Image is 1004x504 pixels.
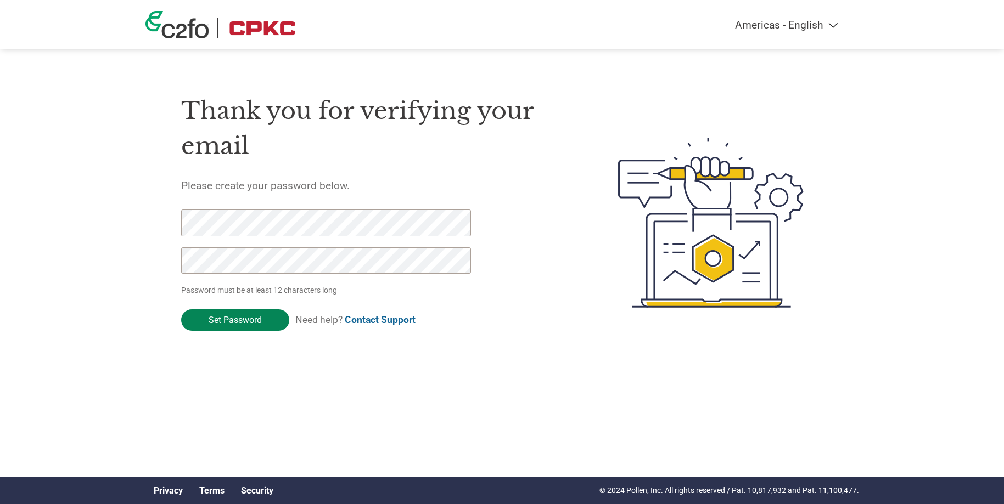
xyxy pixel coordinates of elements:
[199,485,225,496] a: Terms
[181,179,566,192] h5: Please create your password below.
[181,309,289,331] input: Set Password
[345,314,416,325] a: Contact Support
[295,314,416,325] span: Need help?
[599,485,859,496] p: © 2024 Pollen, Inc. All rights reserved / Pat. 10,817,932 and Pat. 11,100,477.
[598,77,823,368] img: create-password
[145,11,209,38] img: c2fo logo
[181,93,566,164] h1: Thank you for verifying your email
[181,285,474,296] p: Password must be at least 12 characters long
[154,485,183,496] a: Privacy
[226,18,299,38] img: CPKC
[241,485,273,496] a: Security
